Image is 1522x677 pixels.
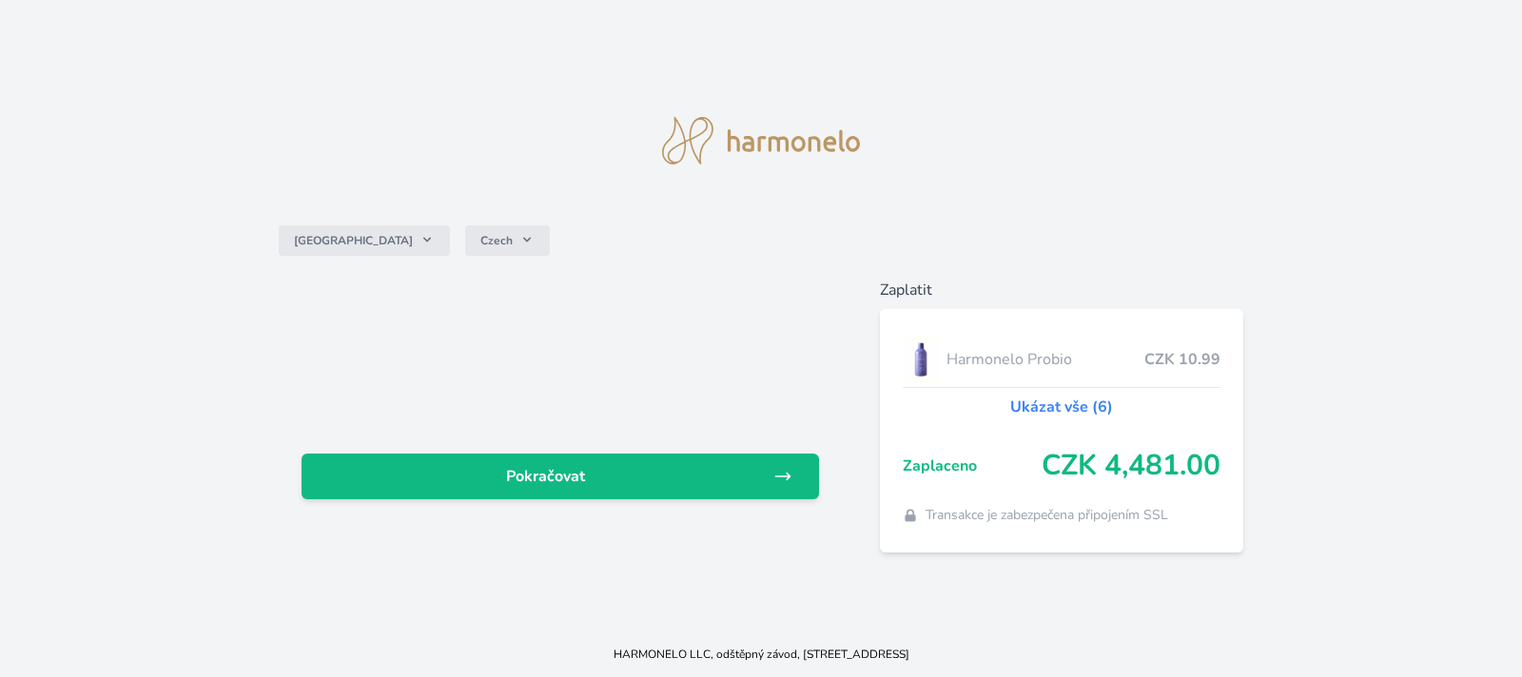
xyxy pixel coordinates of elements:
a: Pokračovat [302,454,819,499]
img: CLEAN_PROBIO_se_stinem_x-lo.jpg [903,336,939,383]
span: Pokračovat [317,465,773,488]
span: Czech [480,233,513,248]
span: Transakce je zabezpečena připojením SSL [926,506,1168,525]
span: Harmonelo Probio [946,348,1143,371]
span: CZK 4,481.00 [1042,449,1220,483]
a: Ukázat vše (6) [1010,396,1113,418]
span: [GEOGRAPHIC_DATA] [294,233,413,248]
img: logo.svg [662,117,860,164]
button: [GEOGRAPHIC_DATA] [279,225,450,256]
span: Zaplaceno [903,455,1041,477]
button: Czech [465,225,550,256]
h6: Zaplatit [880,279,1242,301]
span: CZK 10.99 [1144,348,1220,371]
